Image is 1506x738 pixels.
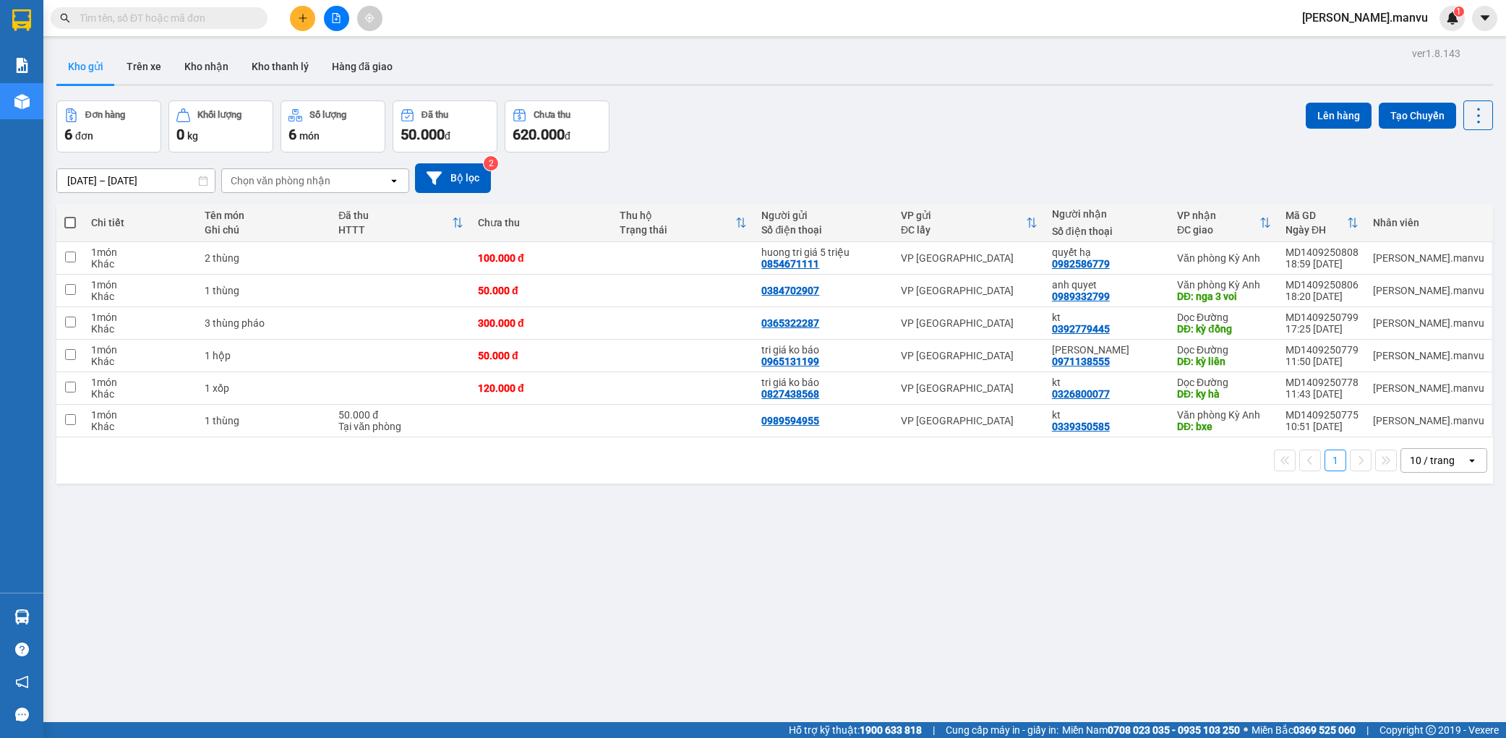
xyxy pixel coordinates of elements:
[1426,725,1436,735] span: copyright
[761,388,819,400] div: 0827438568
[64,126,72,143] span: 6
[14,609,30,625] img: warehouse-icon
[1479,12,1492,25] span: caret-down
[15,643,29,656] span: question-circle
[1285,279,1359,291] div: MD1409250806
[415,163,491,193] button: Bộ lọc
[1285,323,1359,335] div: 17:25 [DATE]
[1410,453,1455,468] div: 10 / trang
[1052,409,1163,421] div: kt
[513,126,565,143] span: 620.000
[331,204,471,242] th: Toggle SortBy
[309,110,346,120] div: Số lượng
[1052,344,1163,356] div: xuân lợi
[176,126,184,143] span: 0
[1177,210,1259,221] div: VP nhận
[1108,724,1240,736] strong: 0708 023 035 - 0935 103 250
[1052,246,1163,258] div: quyết hạ
[1052,388,1110,400] div: 0326800077
[338,210,452,221] div: Đã thu
[91,344,189,356] div: 1 món
[240,49,320,84] button: Kho thanh lý
[1285,421,1359,432] div: 10:51 [DATE]
[1177,312,1271,323] div: Dọc Đường
[290,6,315,31] button: plus
[91,377,189,388] div: 1 món
[901,210,1026,221] div: VP gửi
[364,13,375,23] span: aim
[168,100,273,153] button: Khối lượng0kg
[761,224,886,236] div: Số điện thoại
[1278,204,1366,242] th: Toggle SortBy
[761,210,886,221] div: Người gửi
[288,126,296,143] span: 6
[1373,350,1484,361] div: nguyen.manvu
[534,110,570,120] div: Chưa thu
[91,388,189,400] div: Khác
[91,323,189,335] div: Khác
[1062,722,1240,738] span: Miền Nam
[91,356,189,367] div: Khác
[1379,103,1456,129] button: Tạo Chuyến
[478,382,605,394] div: 120.000 đ
[1373,415,1484,426] div: nguyen.manvu
[205,415,325,426] div: 1 thùng
[1244,727,1248,733] span: ⚪️
[1285,344,1359,356] div: MD1409250779
[478,350,605,361] div: 50.000 đ
[197,110,241,120] div: Khối lượng
[91,421,189,432] div: Khác
[205,224,325,236] div: Ghi chú
[388,175,400,186] svg: open
[484,156,498,171] sup: 2
[91,312,189,323] div: 1 món
[761,415,819,426] div: 0989594955
[14,58,30,73] img: solution-icon
[1285,388,1359,400] div: 11:43 [DATE]
[187,130,198,142] span: kg
[91,291,189,302] div: Khác
[422,110,448,120] div: Đã thu
[1285,291,1359,302] div: 18:20 [DATE]
[80,10,250,26] input: Tìm tên, số ĐT hoặc mã đơn
[901,285,1037,296] div: VP [GEOGRAPHIC_DATA]
[1373,285,1484,296] div: nguyen.manvu
[60,13,70,23] span: search
[565,130,570,142] span: đ
[1412,46,1460,61] div: ver 1.8.143
[505,100,609,153] button: Chưa thu620.000đ
[1454,7,1464,17] sup: 1
[1177,421,1271,432] div: DĐ: bxe
[75,130,93,142] span: đơn
[205,317,325,329] div: 3 thùng pháo
[57,169,215,192] input: Select a date range.
[1373,382,1484,394] div: nguyen.manvu
[445,130,450,142] span: đ
[1052,377,1163,388] div: kt
[205,382,325,394] div: 1 xốp
[231,173,330,188] div: Chọn văn phòng nhận
[761,285,819,296] div: 0384702907
[15,708,29,721] span: message
[620,224,735,236] div: Trạng thái
[205,285,325,296] div: 1 thùng
[1285,312,1359,323] div: MD1409250799
[1177,356,1271,367] div: DĐ: kỳ liên
[1285,409,1359,421] div: MD1409250775
[205,350,325,361] div: 1 hộp
[1170,204,1278,242] th: Toggle SortBy
[1252,722,1356,738] span: Miền Bắc
[1285,258,1359,270] div: 18:59 [DATE]
[1177,279,1271,291] div: Văn phòng Kỳ Anh
[1052,356,1110,367] div: 0971138555
[205,210,325,221] div: Tên món
[205,252,325,264] div: 2 thùng
[357,6,382,31] button: aim
[91,246,189,258] div: 1 món
[1306,103,1372,129] button: Lên hàng
[1285,246,1359,258] div: MD1409250808
[1291,9,1439,27] span: [PERSON_NAME].manvu
[1052,208,1163,220] div: Người nhận
[620,210,735,221] div: Thu hộ
[946,722,1058,738] span: Cung cấp máy in - giấy in:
